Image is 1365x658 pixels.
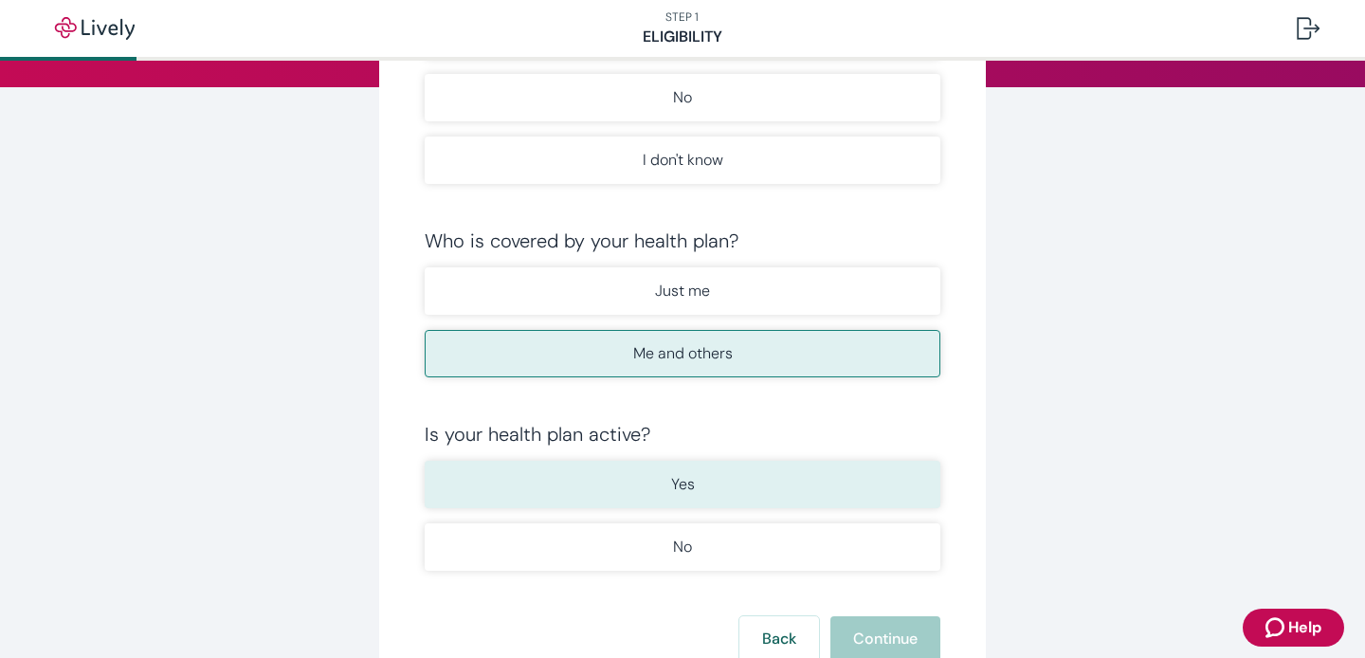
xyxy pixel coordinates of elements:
button: Me and others [425,330,940,377]
p: Just me [655,280,710,302]
span: Help [1288,616,1321,639]
div: Who is covered by your health plan? [425,229,940,252]
img: Lively [42,17,148,40]
button: No [425,523,940,571]
p: I don't know [643,149,723,172]
div: Is your health plan active? [425,423,940,446]
svg: Zendesk support icon [1265,616,1288,639]
button: I don't know [425,137,940,184]
button: No [425,74,940,121]
button: Zendesk support iconHelp [1243,609,1344,647]
p: Yes [671,473,695,496]
button: Yes [425,461,940,508]
button: Just me [425,267,940,315]
button: Log out [1282,6,1335,51]
p: Me and others [633,342,733,365]
p: No [673,86,692,109]
p: No [673,536,692,558]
